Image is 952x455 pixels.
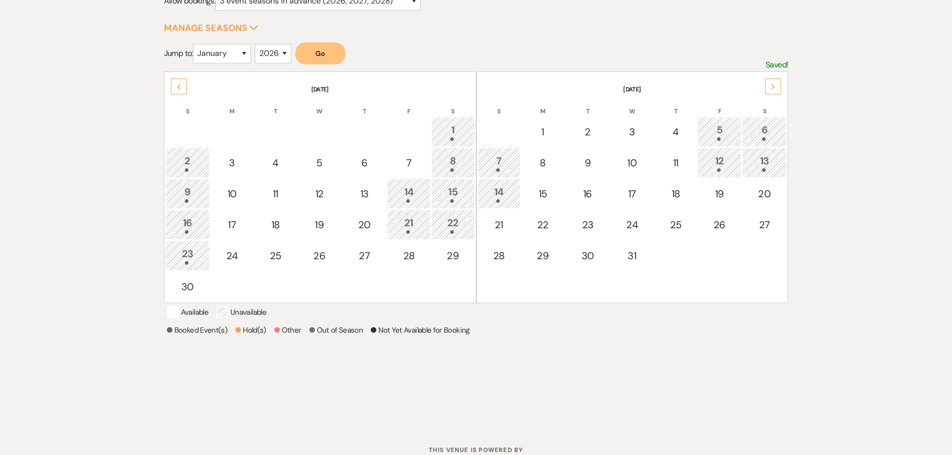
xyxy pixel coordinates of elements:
[342,95,387,116] th: T
[527,248,559,263] div: 29
[660,155,691,170] div: 11
[171,184,204,203] div: 9
[254,95,297,116] th: T
[164,48,193,58] span: Jump to:
[437,122,469,141] div: 1
[260,186,291,201] div: 11
[703,186,736,201] div: 19
[393,155,424,170] div: 7
[165,73,475,94] th: [DATE]
[235,324,266,336] p: Hold(s)
[393,248,424,263] div: 28
[766,58,788,71] p: Saved!
[571,155,604,170] div: 9
[437,248,469,263] div: 29
[483,248,515,263] div: 28
[167,324,227,336] p: Booked Event(s)
[660,186,691,201] div: 18
[211,95,253,116] th: M
[274,324,301,336] p: Other
[171,215,204,234] div: 16
[348,217,381,232] div: 20
[303,186,336,201] div: 12
[298,95,341,116] th: W
[478,95,520,116] th: S
[483,153,515,172] div: 7
[703,217,736,232] div: 26
[527,124,559,139] div: 1
[660,124,691,139] div: 4
[478,73,787,94] th: [DATE]
[348,186,381,201] div: 13
[431,95,475,116] th: S
[483,184,515,203] div: 14
[216,217,248,232] div: 17
[748,122,781,141] div: 6
[698,95,741,116] th: F
[616,155,648,170] div: 10
[565,95,610,116] th: T
[260,248,291,263] div: 25
[611,95,653,116] th: W
[437,215,469,234] div: 22
[660,217,691,232] div: 25
[216,248,248,263] div: 24
[703,153,736,172] div: 12
[348,155,381,170] div: 6
[571,124,604,139] div: 2
[616,124,648,139] div: 3
[483,217,515,232] div: 21
[165,95,210,116] th: S
[393,215,424,234] div: 21
[216,186,248,201] div: 10
[371,324,469,336] p: Not Yet Available for Booking
[527,186,559,201] div: 15
[171,153,204,172] div: 2
[393,184,424,203] div: 14
[387,95,430,116] th: F
[260,155,291,170] div: 4
[571,248,604,263] div: 30
[748,153,781,172] div: 13
[164,23,258,32] button: Manage Seasons
[171,246,204,265] div: 23
[437,184,469,203] div: 15
[303,155,336,170] div: 5
[521,95,565,116] th: M
[616,186,648,201] div: 17
[742,95,787,116] th: S
[703,122,736,141] div: 5
[295,42,345,64] button: Go
[216,306,266,318] p: Unavailable
[527,155,559,170] div: 8
[303,217,336,232] div: 19
[216,155,248,170] div: 3
[616,248,648,263] div: 31
[748,217,781,232] div: 27
[654,95,697,116] th: T
[437,153,469,172] div: 8
[303,248,336,263] div: 26
[260,217,291,232] div: 18
[616,217,648,232] div: 24
[348,248,381,263] div: 27
[748,186,781,201] div: 20
[571,217,604,232] div: 23
[309,324,363,336] p: Out of Season
[527,217,559,232] div: 22
[571,186,604,201] div: 16
[167,306,208,318] p: Available
[171,279,204,294] div: 30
